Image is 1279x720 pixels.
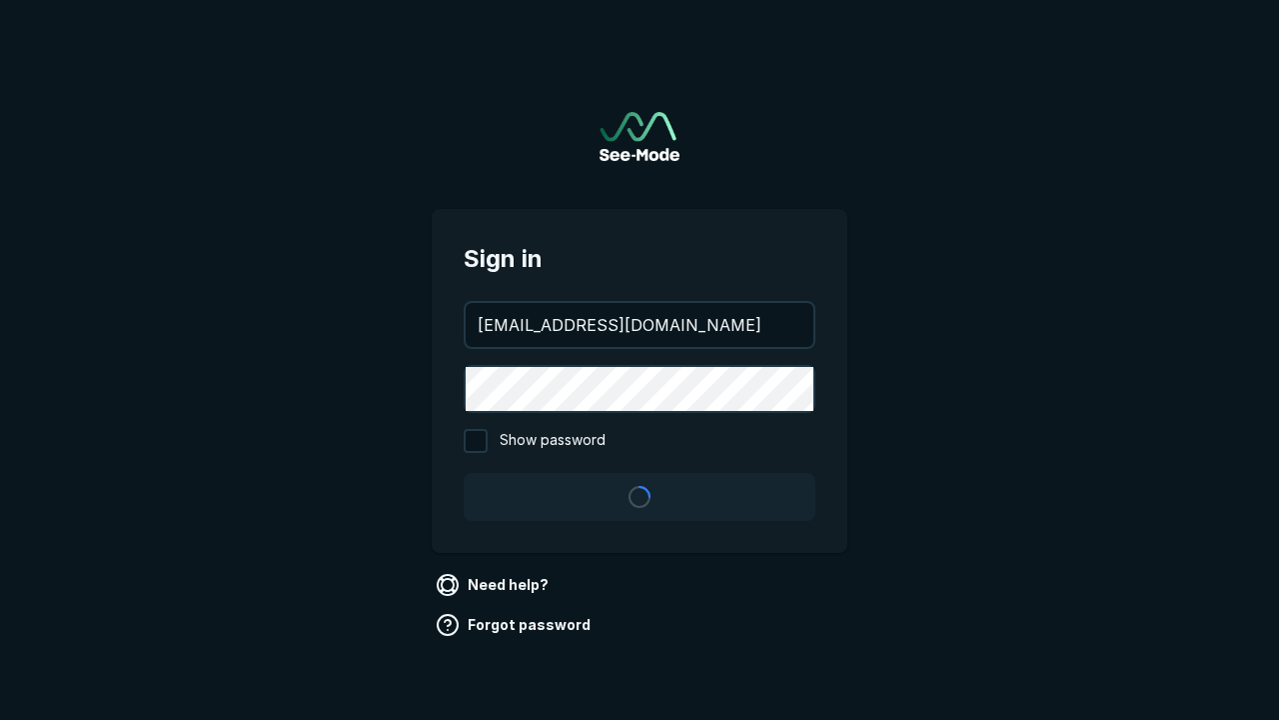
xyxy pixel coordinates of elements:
span: Show password [500,429,606,453]
a: Forgot password [432,609,599,641]
a: Go to sign in [600,112,679,161]
input: your@email.com [466,303,813,347]
a: Need help? [432,569,557,601]
span: Sign in [464,241,815,277]
img: See-Mode Logo [600,112,679,161]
